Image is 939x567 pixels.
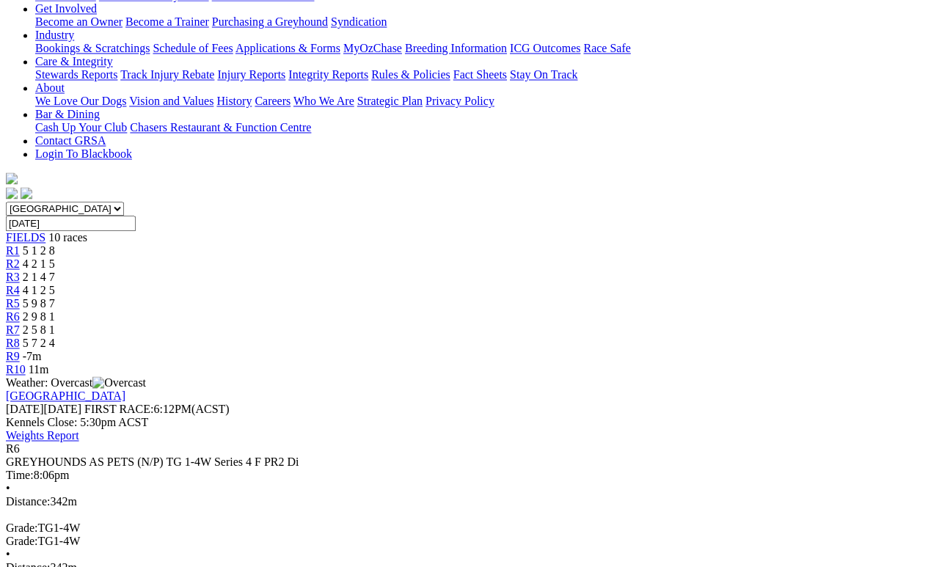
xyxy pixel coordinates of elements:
div: TG1-4W [6,535,933,548]
a: History [216,95,252,107]
a: Get Involved [35,2,97,15]
span: Time: [6,469,34,481]
a: R8 [6,337,20,349]
input: Select date [6,216,136,231]
a: Bar & Dining [35,108,100,120]
div: About [35,95,933,108]
a: About [35,81,65,94]
div: 342m [6,495,933,508]
a: Applications & Forms [235,42,340,54]
span: 5 1 2 8 [23,244,55,257]
img: Overcast [92,376,146,389]
a: Track Injury Rebate [120,68,214,81]
a: R10 [6,363,26,376]
img: logo-grsa-white.png [6,172,18,184]
span: Distance: [6,495,50,508]
span: -7m [23,350,42,362]
a: We Love Our Dogs [35,95,126,107]
span: • [6,548,10,560]
a: R9 [6,350,20,362]
a: R7 [6,323,20,336]
a: ICG Outcomes [510,42,580,54]
a: Industry [35,29,74,41]
a: Become a Trainer [125,15,209,28]
span: R6 [6,442,20,455]
a: R1 [6,244,20,257]
a: Login To Blackbook [35,147,132,160]
span: Grade: [6,535,38,547]
span: Weather: Overcast [6,376,146,389]
a: Purchasing a Greyhound [212,15,328,28]
div: Kennels Close: 5:30pm ACST [6,416,933,429]
a: Cash Up Your Club [35,121,127,133]
a: Care & Integrity [35,55,113,67]
span: 4 1 2 5 [23,284,55,296]
a: Stewards Reports [35,68,117,81]
a: R2 [6,257,20,270]
a: Race Safe [583,42,630,54]
span: [DATE] [6,403,44,415]
span: 11m [29,363,49,376]
a: Schedule of Fees [153,42,233,54]
a: Rules & Policies [371,68,450,81]
div: Care & Integrity [35,68,933,81]
img: twitter.svg [21,187,32,199]
a: Vision and Values [129,95,213,107]
span: 10 races [48,231,87,244]
a: [GEOGRAPHIC_DATA] [6,389,125,402]
span: 4 2 1 5 [23,257,55,270]
a: Contact GRSA [35,134,106,147]
span: 2 5 8 1 [23,323,55,336]
a: R6 [6,310,20,323]
a: Fact Sheets [453,68,507,81]
a: Weights Report [6,429,79,442]
div: Bar & Dining [35,121,933,134]
a: Careers [255,95,291,107]
span: [DATE] [6,403,81,415]
div: Get Involved [35,15,933,29]
div: 8:06pm [6,469,933,482]
a: Privacy Policy [425,95,494,107]
a: Strategic Plan [357,95,423,107]
a: Chasers Restaurant & Function Centre [130,121,311,133]
span: 5 7 2 4 [23,337,55,349]
span: FIRST RACE: [84,403,153,415]
a: Stay On Track [510,68,577,81]
span: 2 1 4 7 [23,271,55,283]
a: R3 [6,271,20,283]
a: Bookings & Scratchings [35,42,150,54]
a: R4 [6,284,20,296]
span: Grade: [6,522,38,534]
div: GREYHOUNDS AS PETS (N/P) TG 1-4W Series 4 F PR2 Di [6,456,933,469]
span: 6:12PM(ACST) [84,403,230,415]
a: Integrity Reports [288,68,368,81]
div: TG1-4W [6,522,933,535]
a: Who We Are [293,95,354,107]
span: 2 9 8 1 [23,310,55,323]
a: Injury Reports [217,68,285,81]
a: Syndication [331,15,387,28]
a: R5 [6,297,20,310]
a: Breeding Information [405,42,507,54]
a: Become an Owner [35,15,123,28]
div: Industry [35,42,933,55]
a: FIELDS [6,231,45,244]
span: • [6,482,10,494]
img: facebook.svg [6,187,18,199]
span: 5 9 8 7 [23,297,55,310]
a: MyOzChase [343,42,402,54]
